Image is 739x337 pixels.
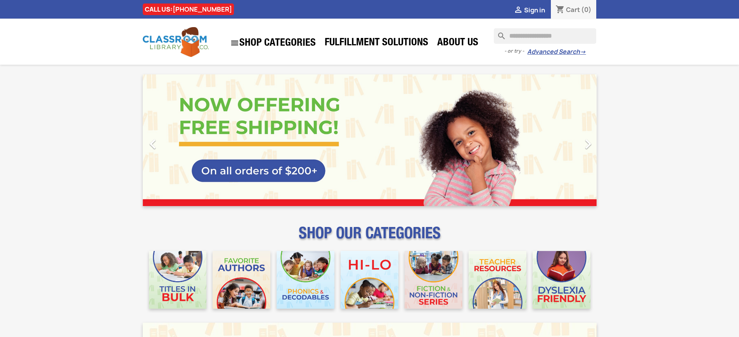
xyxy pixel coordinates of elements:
[143,231,597,245] p: SHOP OUR CATEGORIES
[149,251,207,309] img: CLC_Bulk_Mobile.jpg
[321,36,432,51] a: Fulfillment Solutions
[514,6,545,14] a:  Sign in
[143,27,209,57] img: Classroom Library Company
[494,28,596,44] input: Search
[580,48,586,56] span: →
[469,251,526,309] img: CLC_Teacher_Resources_Mobile.jpg
[143,74,211,206] a: Previous
[143,134,163,154] i: 
[277,251,334,309] img: CLC_Phonics_And_Decodables_Mobile.jpg
[524,6,545,14] span: Sign in
[341,251,398,309] img: CLC_HiLo_Mobile.jpg
[173,5,232,14] a: [PHONE_NUMBER]
[143,3,234,15] div: CALL US:
[226,34,320,52] a: SHOP CATEGORIES
[514,6,523,15] i: 
[556,5,565,15] i: shopping_cart
[230,38,239,48] i: 
[405,251,462,309] img: CLC_Fiction_Nonfiction_Mobile.jpg
[494,28,503,38] i: search
[433,36,482,51] a: About Us
[527,48,586,56] a: Advanced Search→
[581,5,592,14] span: (0)
[504,47,527,55] span: - or try -
[566,5,580,14] span: Cart
[143,74,597,206] ul: Carousel container
[578,134,598,154] i: 
[533,251,590,309] img: CLC_Dyslexia_Mobile.jpg
[213,251,270,309] img: CLC_Favorite_Authors_Mobile.jpg
[528,74,597,206] a: Next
